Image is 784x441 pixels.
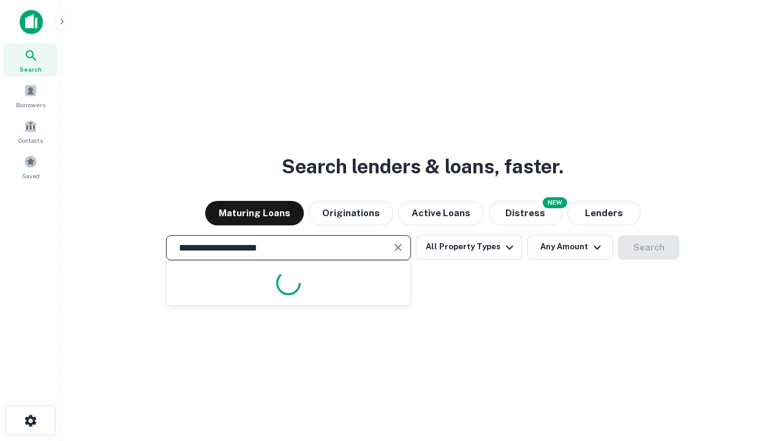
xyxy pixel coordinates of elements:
button: Clear [390,239,407,256]
a: Saved [4,150,58,183]
h3: Search lenders & loans, faster. [282,152,563,181]
span: Contacts [18,135,43,145]
button: Originations [309,201,393,225]
span: Borrowers [16,100,45,110]
a: Contacts [4,115,58,148]
iframe: Chat Widget [723,343,784,402]
span: Saved [22,171,40,181]
button: Search distressed loans with lien and other non-mortgage details. [489,201,562,225]
button: Maturing Loans [205,201,304,225]
button: Any Amount [527,235,613,260]
a: Search [4,43,58,77]
a: Borrowers [4,79,58,112]
div: NEW [543,197,567,208]
button: All Property Types [416,235,522,260]
button: Lenders [567,201,641,225]
img: capitalize-icon.png [20,10,43,34]
button: Active Loans [398,201,484,225]
span: Search [20,64,42,74]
